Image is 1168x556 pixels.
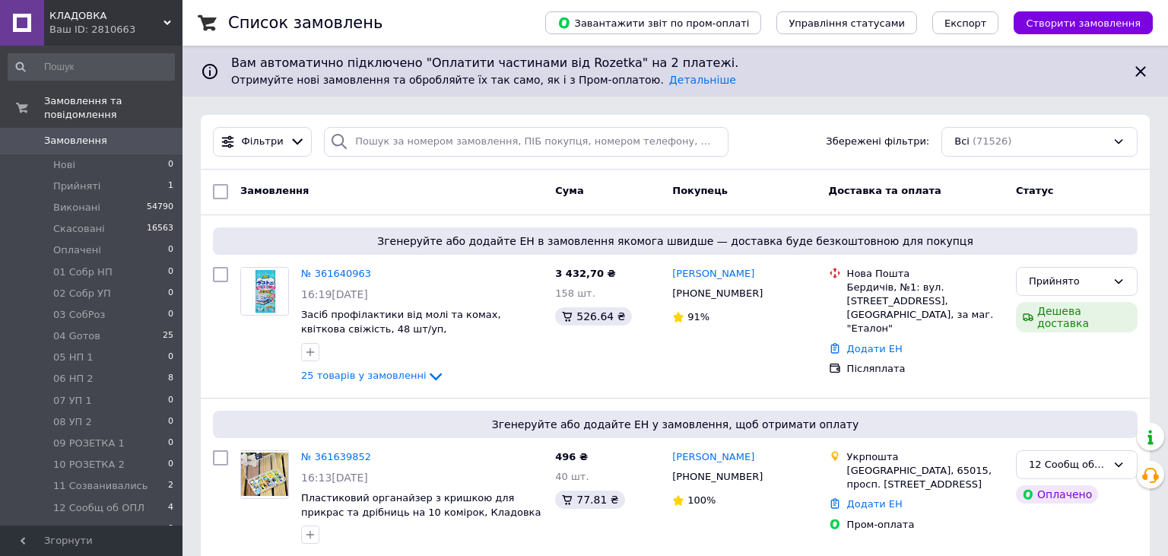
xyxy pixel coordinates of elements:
[1026,17,1141,29] span: Створити замовлення
[826,135,929,149] span: Збережені фільтри:
[53,437,125,450] span: 09 РОЗЕТКА 1
[829,185,941,196] span: Доставка та оплата
[168,501,173,515] span: 4
[44,94,182,122] span: Замовлення та повідомлення
[301,370,445,381] a: 25 товарів у замовленні
[301,451,371,462] a: № 361639852
[301,370,427,381] span: 25 товарів у замовленні
[241,453,288,497] img: Фото товару
[1016,302,1138,332] div: Дешева доставка
[53,415,92,429] span: 08 УП 2
[998,17,1153,28] a: Створити замовлення
[301,309,501,348] a: Засіб профілактики від молі та комах, квіткова свіжість, 48 шт/уп, [GEOGRAPHIC_DATA]
[1029,274,1106,290] div: Прийнято
[53,479,148,493] span: 11 Созванивались
[555,185,583,196] span: Cума
[776,11,917,34] button: Управління статусами
[163,329,173,343] span: 25
[219,417,1131,432] span: Згенеруйте або додайте ЕН у замовлення, щоб отримати оплату
[168,394,173,408] span: 0
[168,287,173,300] span: 0
[168,243,173,257] span: 0
[53,287,111,300] span: 02 Cобр УП
[557,16,749,30] span: Завантажити звіт по пром-оплаті
[672,288,763,299] span: [PHONE_NUMBER]
[168,308,173,322] span: 0
[555,471,589,482] span: 40 шт.
[301,472,368,484] span: 16:13[DATE]
[240,450,289,499] a: Фото товару
[847,450,1004,464] div: Укрпошта
[168,415,173,429] span: 0
[672,450,754,465] a: [PERSON_NAME]
[847,464,1004,491] div: [GEOGRAPHIC_DATA], 65015, просп. [STREET_ADDRESS]
[8,53,175,81] input: Пошук
[44,134,107,148] span: Замовлення
[168,158,173,172] span: 0
[847,518,1004,532] div: Пром-оплата
[53,265,113,279] span: 01 Cобр НП
[672,185,728,196] span: Покупець
[53,180,100,193] span: Прийняті
[53,222,105,236] span: Скасовані
[847,362,1004,376] div: Післяплата
[241,268,288,315] img: Фото товару
[973,135,1012,147] span: (71526)
[168,479,173,493] span: 2
[944,17,987,29] span: Експорт
[49,23,182,37] div: Ваш ID: 2810663
[228,14,382,32] h1: Список замовлень
[687,494,716,506] span: 100%
[168,351,173,364] span: 0
[932,11,999,34] button: Експорт
[847,281,1004,336] div: Бердичів, №1: вул. [STREET_ADDRESS], [GEOGRAPHIC_DATA], за маг. "Еталон"
[53,243,101,257] span: Оплачені
[1029,457,1106,473] div: 12 Сообщ об ОПЛ
[240,267,289,316] a: Фото товару
[545,11,761,34] button: Завантажити звіт по пром-оплаті
[53,523,98,536] span: 13 БУХ 1
[53,351,94,364] span: 05 НП 1
[168,372,173,386] span: 8
[219,234,1131,249] span: Згенеруйте або додайте ЕН в замовлення якомога швидше — доставка буде безкоштовною для покупця
[847,267,1004,281] div: Нова Пошта
[168,437,173,450] span: 0
[1014,11,1153,34] button: Створити замовлення
[53,458,125,472] span: 10 РОЗЕТКА 2
[847,343,903,354] a: Додати ЕН
[53,201,100,214] span: Виконані
[53,308,105,322] span: 03 CобРоз
[231,55,1119,72] span: Вам автоматично підключено "Оплатити частинами від Rozetka" на 2 платежі.
[669,74,736,86] a: Детальніше
[687,311,709,322] span: 91%
[49,9,163,23] span: КЛАДОВКА
[954,135,970,149] span: Всі
[847,498,903,510] a: Додати ЕН
[147,201,173,214] span: 54790
[53,158,75,172] span: Нові
[53,372,94,386] span: 06 НП 2
[168,265,173,279] span: 0
[168,180,173,193] span: 1
[555,451,588,462] span: 496 ₴
[789,17,905,29] span: Управління статусами
[1016,185,1054,196] span: Статус
[168,523,173,536] span: 0
[53,501,144,515] span: 12 Сообщ об ОПЛ
[53,329,100,343] span: 04 Gотов
[672,471,763,482] span: [PHONE_NUMBER]
[53,394,92,408] span: 07 УП 1
[301,268,371,279] a: № 361640963
[555,491,624,509] div: 77.81 ₴
[147,222,173,236] span: 16563
[324,127,728,157] input: Пошук за номером замовлення, ПІБ покупця, номером телефону, Email, номером накладної
[231,74,736,86] span: Отримуйте нові замовлення та обробляйте їх так само, як і з Пром-оплатою.
[301,288,368,300] span: 16:19[DATE]
[240,185,309,196] span: Замовлення
[672,267,754,281] a: [PERSON_NAME]
[555,288,595,299] span: 158 шт.
[301,492,541,518] a: Пластиковий органайзер з кришкою для прикрас та дрібниць на 10 комірок, Кладовка
[555,268,615,279] span: 3 432,70 ₴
